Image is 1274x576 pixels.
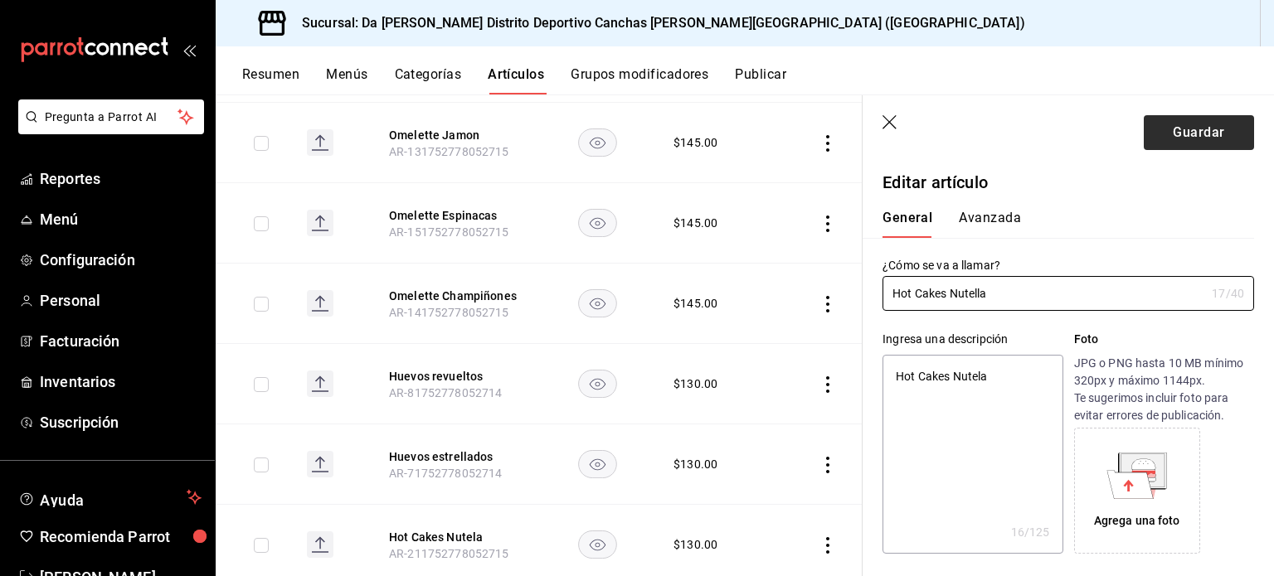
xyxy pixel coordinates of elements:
div: Agrega una foto [1078,432,1196,549]
button: open_drawer_menu [182,43,196,56]
span: Configuración [40,249,202,271]
button: General [883,210,932,238]
div: 16 /125 [1011,524,1050,540]
span: AR-151752778052715 [389,225,509,239]
span: Ayuda [40,487,180,507]
div: Ingresa una descripción [883,331,1062,348]
div: navigation tabs [883,210,1234,238]
span: AR-71752778052714 [389,467,503,480]
button: actions [819,215,836,232]
span: Suscripción [40,411,202,433]
span: Facturación [40,330,202,352]
button: Grupos modificadores [571,66,708,94]
div: 17 /40 [1212,285,1244,302]
a: Pregunta a Parrot AI [12,120,204,138]
button: actions [819,537,836,554]
button: availability-product [578,209,617,237]
div: $ 145.00 [673,134,717,151]
button: availability-product [578,289,617,317]
button: actions [819,296,836,312]
span: AR-81752778052714 [389,386,503,399]
button: edit-product-location [389,127,522,143]
span: Reportes [40,167,202,190]
div: $ 130.00 [673,456,717,472]
button: edit-product-location [389,529,522,545]
div: $ 145.00 [673,215,717,231]
button: availability-product [578,128,617,157]
label: ¿Cómo se va a llamar? [883,259,1254,271]
button: edit-product-location [389,288,522,304]
button: Pregunta a Parrot AI [18,99,204,134]
button: Avanzada [959,210,1021,238]
span: Pregunta a Parrot AI [45,109,178,126]
button: Publicar [735,66,786,94]
button: availability-product [578,370,617,398]
div: navigation tabs [242,66,1274,94]
button: Guardar [1144,115,1254,150]
p: JPG o PNG hasta 10 MB mínimo 320px y máximo 1144px. Te sugerimos incluir foto para evitar errores... [1074,355,1254,424]
button: availability-product [578,450,617,478]
span: Personal [40,289,202,312]
div: Agrega una foto [1094,512,1180,530]
span: AR-211752778052715 [389,547,509,560]
p: Foto [1074,331,1254,348]
button: availability-product [578,530,617,559]
div: $ 145.00 [673,295,717,312]
button: edit-product-location [389,207,522,224]
span: AR-131752778052715 [389,145,509,158]
p: Editar artículo [883,170,1254,195]
span: AR-141752778052715 [389,306,509,319]
span: Recomienda Parrot [40,525,202,548]
div: $ 130.00 [673,536,717,553]
button: Artículos [488,66,544,94]
button: actions [819,376,836,393]
button: edit-product-location [389,368,522,385]
span: Inventarios [40,370,202,393]
button: actions [819,135,836,152]
button: Categorías [395,66,462,94]
button: Menús [326,66,367,94]
div: $ 130.00 [673,375,717,392]
span: Menú [40,208,202,230]
h3: Sucursal: Da [PERSON_NAME] Distrito Deportivo Canchas [PERSON_NAME][GEOGRAPHIC_DATA] ([GEOGRAPHIC... [289,13,1025,33]
button: edit-product-location [389,448,522,465]
button: Resumen [242,66,299,94]
button: actions [819,457,836,473]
